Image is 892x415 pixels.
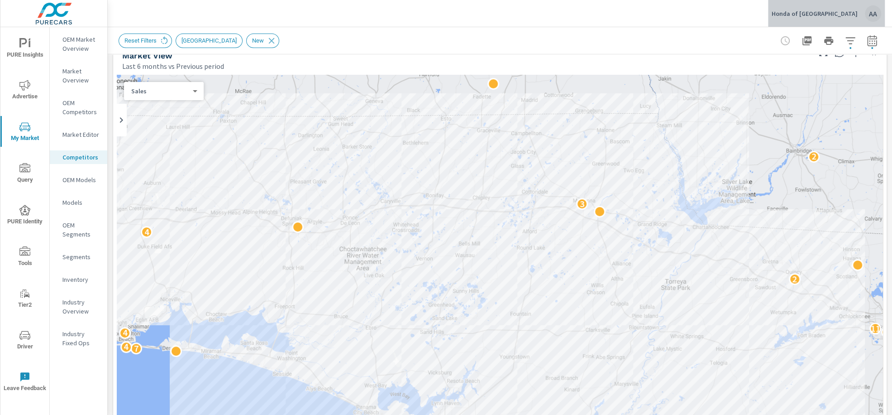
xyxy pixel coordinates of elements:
div: OEM Competitors [50,96,107,119]
div: Reset Filters [119,34,172,48]
span: New [247,37,269,44]
span: Tier2 [3,288,47,310]
p: 2 [792,274,797,285]
span: My Market [3,121,47,144]
div: OEM Models [50,173,107,187]
div: Industry Fixed Ops [50,327,107,350]
div: Inventory [50,273,107,286]
div: Models [50,196,107,209]
p: 11 [870,323,880,334]
div: Market Editor [50,128,107,141]
p: Models [62,198,100,207]
p: 2 [811,151,816,162]
span: [GEOGRAPHIC_DATA] [176,37,242,44]
p: Inventory [62,275,100,284]
p: 4 [124,341,129,352]
span: Tools [3,246,47,269]
p: 7 [134,343,138,354]
span: Leave Feedback [3,372,47,394]
div: Sales [124,87,196,96]
p: Honda of [GEOGRAPHIC_DATA] [772,10,858,18]
div: OEM Segments [50,218,107,241]
button: Apply Filters [841,32,859,50]
p: Sales [131,87,189,95]
p: Segments [62,252,100,261]
p: OEM Market Overview [62,35,100,53]
h5: Market View [122,51,172,60]
div: Market Overview [50,64,107,87]
p: 4 [122,327,127,338]
span: Driver [3,330,47,352]
p: Last 6 months vs Previous period [122,61,224,72]
div: New [246,34,279,48]
div: OEM Market Overview [50,33,107,55]
p: OEM Competitors [62,98,100,116]
span: PURE Insights [3,38,47,60]
div: Competitors [50,150,107,164]
div: Industry Overview [50,295,107,318]
button: Print Report [820,32,838,50]
button: "Export Report to PDF" [798,32,816,50]
p: OEM Models [62,175,100,184]
p: 4 [144,227,149,237]
p: Market Editor [62,130,100,139]
p: Industry Overview [62,298,100,316]
span: Query [3,163,47,185]
span: Advertise [3,80,47,102]
div: AA [865,5,881,22]
p: Market Overview [62,67,100,85]
p: Competitors [62,153,100,162]
span: PURE Identity [3,205,47,227]
div: nav menu [0,27,49,402]
p: Industry Fixed Ops [62,329,100,347]
div: Segments [50,250,107,264]
p: 3 [579,198,584,209]
span: Reset Filters [119,37,162,44]
p: OEM Segments [62,221,100,239]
